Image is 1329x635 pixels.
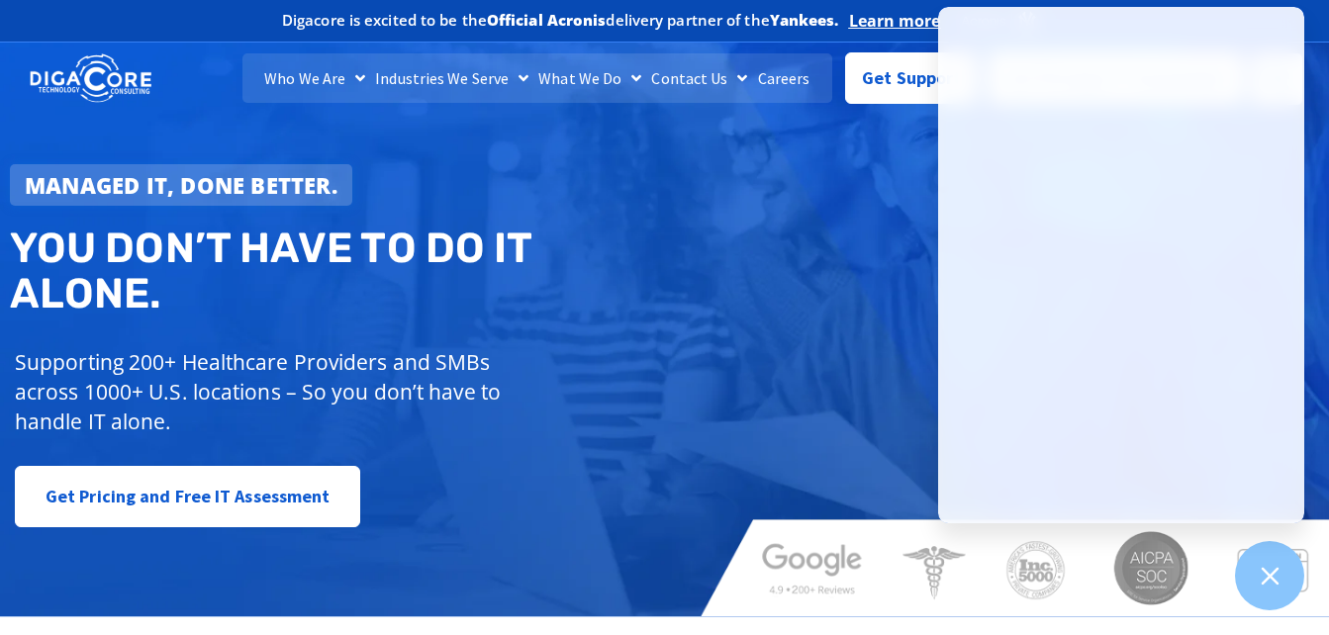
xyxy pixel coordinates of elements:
[15,347,559,436] p: Supporting 200+ Healthcare Providers and SMBs across 1000+ U.S. locations – So you don’t have to ...
[938,7,1304,523] iframe: Chatgenie Messenger
[10,226,679,317] h2: You don’t have to do IT alone.
[242,53,832,103] nav: Menu
[10,164,352,206] a: Managed IT, done better.
[25,170,337,200] strong: Managed IT, done better.
[370,53,533,103] a: Industries We Serve
[770,10,839,30] b: Yankees.
[259,53,370,103] a: Who We Are
[282,13,839,28] h2: Digacore is excited to be the delivery partner of the
[849,11,941,31] a: Learn more
[46,477,330,516] span: Get Pricing and Free IT Assessment
[30,52,151,105] img: DigaCore Technology Consulting
[646,53,752,103] a: Contact Us
[753,53,815,103] a: Careers
[487,10,607,30] b: Official Acronis
[845,52,977,104] a: Get Support
[862,58,961,98] span: Get Support
[533,53,646,103] a: What We Do
[15,466,360,527] a: Get Pricing and Free IT Assessment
